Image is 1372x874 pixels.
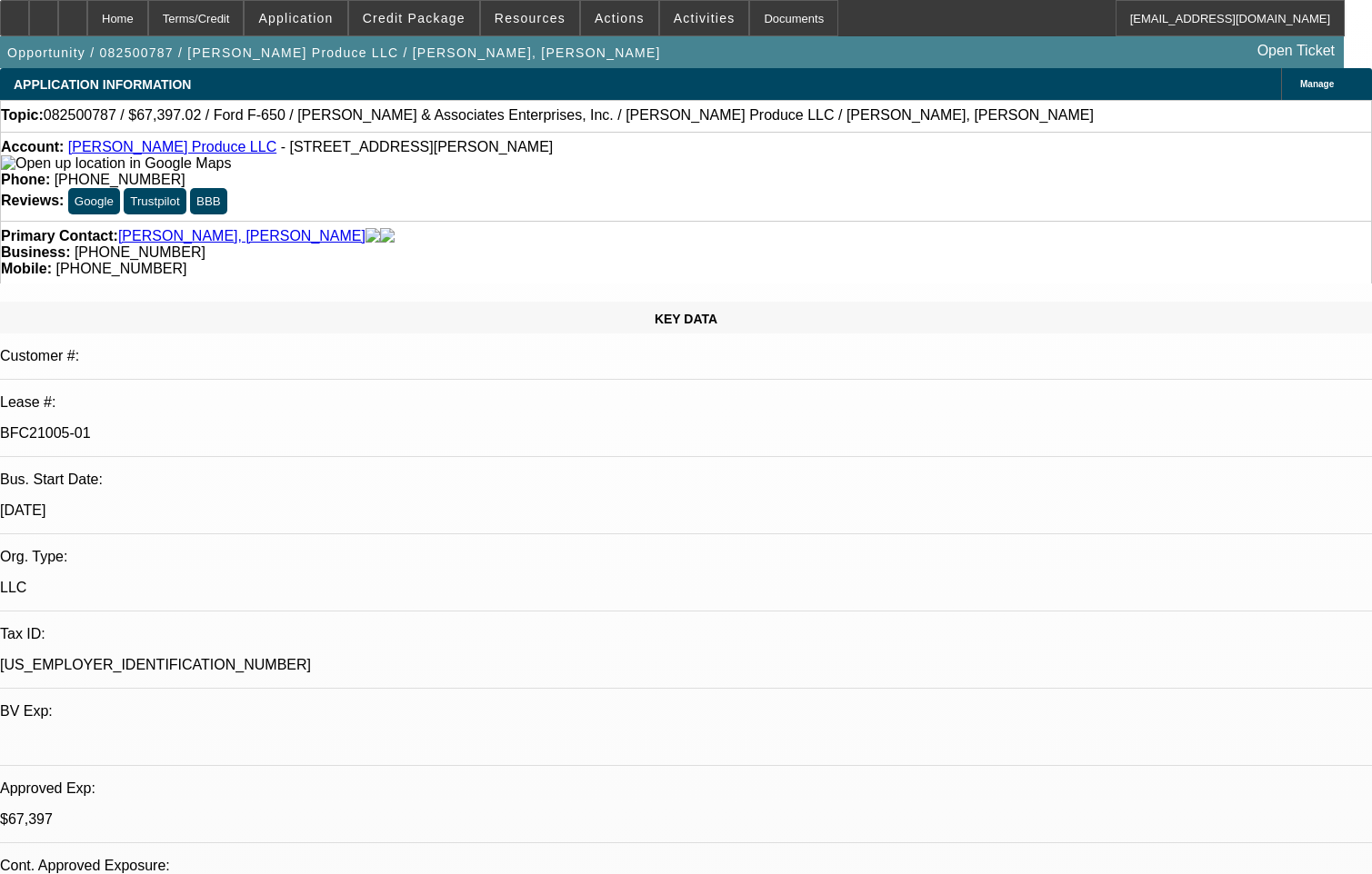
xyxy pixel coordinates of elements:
[660,1,749,35] button: Activities
[55,261,186,276] span: [PHONE_NUMBER]
[380,228,395,244] img: linkedin-icon.png
[281,139,554,154] span: - [STREET_ADDRESS][PERSON_NAME]
[1,261,52,276] strong: Mobile:
[366,228,380,244] img: facebook-icon.png
[1250,35,1342,66] a: Open Ticket
[1,155,231,172] img: Open up location in Google Maps
[68,139,276,154] a: [PERSON_NAME] Produce LLC
[14,77,191,92] span: APPLICATION INFORMATION
[363,11,466,25] span: Credit Package
[190,188,227,214] button: BBB
[481,1,579,35] button: Resources
[124,188,185,214] button: Trustpilot
[674,11,736,25] span: Activities
[495,11,566,25] span: Resources
[1,193,64,208] strong: Reviews:
[349,1,479,35] button: Credit Package
[1,244,70,260] strong: Business:
[655,312,717,326] span: KEY DATA
[245,1,346,35] button: Application
[75,244,205,260] span: [PHONE_NUMBER]
[1300,79,1334,89] span: Manage
[595,11,645,25] span: Actions
[7,45,661,60] span: Opportunity / 082500787 / [PERSON_NAME] Produce LLC / [PERSON_NAME], [PERSON_NAME]
[68,188,120,214] button: Google
[1,139,64,154] strong: Account:
[1,155,231,171] a: View Google Maps
[118,228,366,244] a: [PERSON_NAME], [PERSON_NAME]
[1,172,50,187] strong: Phone:
[581,1,658,35] button: Actions
[1,107,44,124] strong: Topic:
[44,107,1094,124] span: 082500787 / $67,397.02 / Ford F-650 / [PERSON_NAME] & Associates Enterprises, Inc. / [PERSON_NAME...
[258,11,333,25] span: Application
[1,228,118,244] strong: Primary Contact:
[55,172,185,187] span: [PHONE_NUMBER]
